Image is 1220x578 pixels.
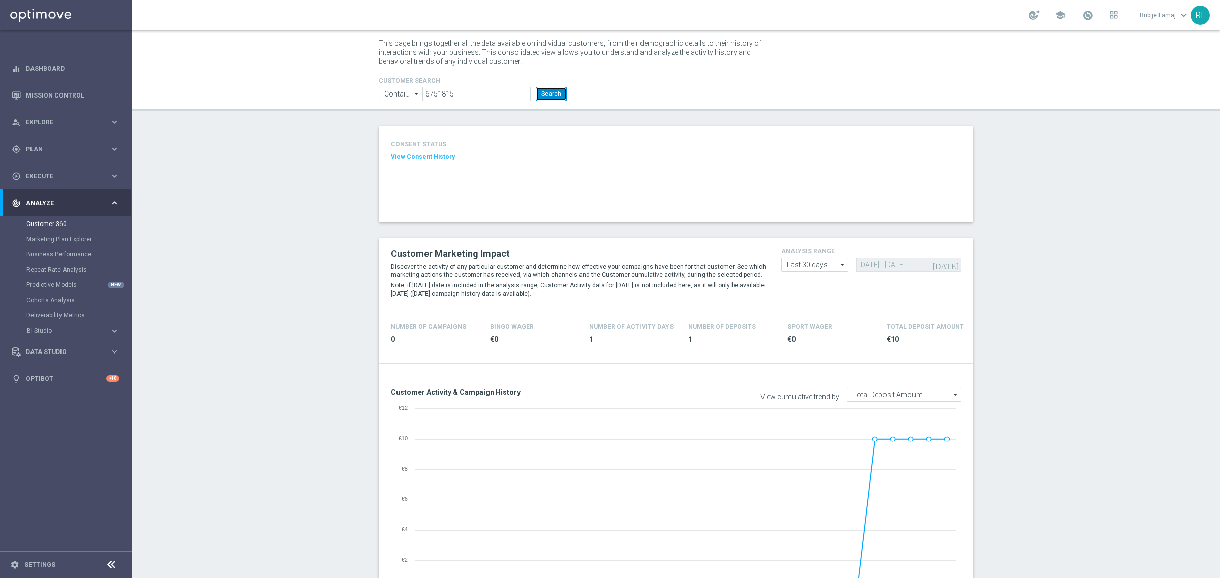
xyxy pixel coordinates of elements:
[391,335,478,344] span: 0
[106,375,119,382] div: +10
[26,308,131,323] div: Deliverability Metrics
[490,323,534,330] h4: Bingo Wager
[402,557,408,563] text: €2
[26,311,106,319] a: Deliverability Metrics
[887,335,973,344] span: €10
[12,145,21,154] i: gps_fixed
[12,55,119,82] div: Dashboard
[11,375,120,383] button: lightbulb Optibot +10
[787,323,832,330] h4: Sport Wager
[399,405,408,411] text: €12
[781,248,961,255] h4: analysis range
[26,232,131,247] div: Marketing Plan Explorer
[110,144,119,154] i: keyboard_arrow_right
[26,247,131,262] div: Business Performance
[951,388,961,401] i: arrow_drop_down
[12,374,21,383] i: lightbulb
[1178,10,1189,21] span: keyboard_arrow_down
[11,348,120,356] button: Data Studio keyboard_arrow_right
[26,293,131,308] div: Cohorts Analysis
[27,328,110,334] div: BI Studio
[391,248,766,260] h2: Customer Marketing Impact
[760,393,839,401] label: View cumulative trend by
[838,258,848,271] i: arrow_drop_down
[12,145,110,154] div: Plan
[379,77,567,84] h4: CUSTOMER SEARCH
[26,220,106,228] a: Customer 360
[12,199,21,208] i: track_changes
[26,173,110,179] span: Execute
[11,145,120,153] button: gps_fixed Plan keyboard_arrow_right
[402,526,408,532] text: €4
[108,282,124,288] div: NEW
[26,82,119,109] a: Mission Control
[26,216,131,232] div: Customer 360
[490,335,577,344] span: €0
[12,64,21,73] i: equalizer
[412,87,422,101] i: arrow_drop_down
[26,200,110,206] span: Analyze
[26,277,131,293] div: Predictive Models
[26,146,110,152] span: Plan
[12,172,21,181] i: play_circle_outline
[110,326,119,336] i: keyboard_arrow_right
[26,365,106,392] a: Optibot
[26,250,106,259] a: Business Performance
[110,171,119,181] i: keyboard_arrow_right
[11,199,120,207] button: track_changes Analyze keyboard_arrow_right
[589,323,674,330] h4: Number of Activity Days
[379,39,770,66] p: This page brings together all the data available on individual customers, from their demographic ...
[11,65,120,73] div: equalizer Dashboard
[26,296,106,304] a: Cohorts Analysis
[10,560,19,569] i: settings
[391,281,766,298] p: Note: if [DATE] date is included in the analysis range, Customer Activity data for [DATE] is not ...
[110,117,119,127] i: keyboard_arrow_right
[26,55,119,82] a: Dashboard
[12,365,119,392] div: Optibot
[26,327,120,335] button: BI Studio keyboard_arrow_right
[1055,10,1066,21] span: school
[12,347,110,357] div: Data Studio
[26,119,110,125] span: Explore
[589,335,676,344] span: 1
[11,172,120,180] button: play_circle_outline Execute keyboard_arrow_right
[11,118,120,126] button: person_search Explore keyboard_arrow_right
[26,281,106,289] a: Predictive Models
[379,87,422,101] input: Contains
[391,263,766,279] p: Discover the activity of any particular customer and determine how effective your campaigns have ...
[402,466,408,472] text: €8
[391,323,466,330] h4: Number of Campaigns
[27,328,100,334] span: BI Studio
[536,87,567,101] button: Search
[12,172,110,181] div: Execute
[11,91,120,100] button: Mission Control
[399,435,408,441] text: €10
[391,141,510,148] h4: CONSENT STATUS
[26,266,106,274] a: Repeat Rate Analysis
[12,82,119,109] div: Mission Control
[787,335,874,344] span: €0
[26,235,106,243] a: Marketing Plan Explorer
[402,496,408,502] text: €6
[688,335,775,344] span: 1
[110,347,119,357] i: keyboard_arrow_right
[781,258,848,272] input: analysis range
[391,388,668,397] h3: Customer Activity & Campaign History
[1139,8,1191,23] a: Rubije Lamajkeyboard_arrow_down
[12,118,110,127] div: Explore
[12,199,110,208] div: Analyze
[422,87,531,101] input: Enter CID, Email, name or phone
[1191,6,1210,25] div: RL
[110,198,119,208] i: keyboard_arrow_right
[887,323,964,330] h4: Total Deposit Amount
[26,349,110,355] span: Data Studio
[26,262,131,277] div: Repeat Rate Analysis
[391,153,455,162] button: View Consent History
